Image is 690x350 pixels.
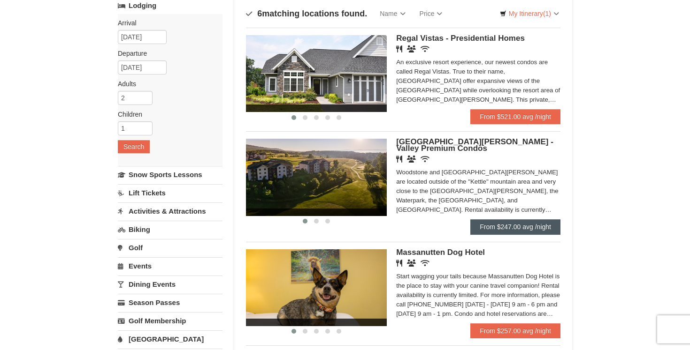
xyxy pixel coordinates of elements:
i: Wireless Internet (free) [421,156,429,163]
a: Season Passes [118,294,222,311]
i: Banquet Facilities [407,260,416,267]
span: Massanutten Dog Hotel [396,248,485,257]
a: Dining Events [118,276,222,293]
i: Wireless Internet (free) [421,45,429,52]
a: From $257.00 avg /night [470,323,560,338]
a: Golf [118,239,222,256]
a: Biking [118,221,222,238]
i: Restaurant [396,260,402,267]
span: (1) [543,10,551,17]
button: Search [118,140,150,153]
a: From $247.00 avg /night [470,219,560,234]
div: Start wagging your tails because Massanutten Dog Hotel is the place to stay with your canine trav... [396,272,560,319]
a: My Itinerary(1) [494,7,565,21]
a: Name [373,4,412,23]
label: Adults [118,79,215,89]
i: Restaurant [396,156,402,163]
label: Children [118,110,215,119]
a: [GEOGRAPHIC_DATA] [118,330,222,348]
div: Woodstone and [GEOGRAPHIC_DATA][PERSON_NAME] are located outside of the "Kettle" mountain area an... [396,168,560,215]
h4: matching locations found. [246,9,367,18]
label: Departure [118,49,215,58]
span: Regal Vistas - Presidential Homes [396,34,525,43]
i: Restaurant [396,45,402,52]
span: [GEOGRAPHIC_DATA][PERSON_NAME] - Valley Premium Condos [396,137,553,153]
label: Arrival [118,18,215,28]
a: From $521.00 avg /night [470,109,560,124]
div: An exclusive resort experience, our newest condos are called Regal Vistas. True to their name, [G... [396,58,560,104]
a: Price [413,4,450,23]
i: Banquet Facilities [407,45,416,52]
a: Events [118,257,222,275]
a: Activities & Attractions [118,202,222,220]
i: Wireless Internet (free) [421,260,429,267]
a: Golf Membership [118,312,222,329]
a: Snow Sports Lessons [118,166,222,183]
i: Banquet Facilities [407,156,416,163]
a: Lift Tickets [118,184,222,201]
span: 6 [257,9,262,18]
